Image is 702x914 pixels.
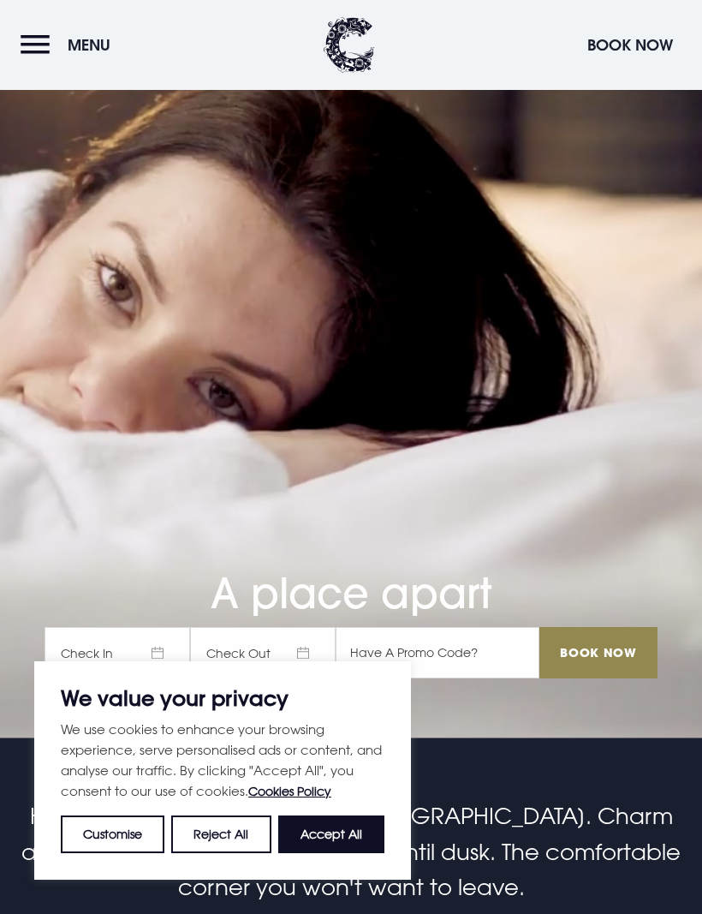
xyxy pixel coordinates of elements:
[68,35,110,55] span: Menu
[336,627,539,678] input: Have A Promo Code?
[278,815,384,853] button: Accept All
[45,514,657,618] h1: A place apart
[21,798,681,905] p: Here is the warm welcome of [GEOGRAPHIC_DATA]. Charm and service from [PERSON_NAME] until dusk. T...
[34,661,411,880] div: We value your privacy
[61,815,164,853] button: Customise
[539,627,657,678] input: Book Now
[579,27,681,63] button: Book Now
[21,27,119,63] button: Menu
[248,784,331,798] a: Cookies Policy
[190,627,336,678] span: Check Out
[171,815,271,853] button: Reject All
[45,627,190,678] span: Check In
[61,719,384,802] p: We use cookies to enhance your browsing experience, serve personalised ads or content, and analys...
[61,688,384,708] p: We value your privacy
[324,17,375,73] img: Clandeboye Lodge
